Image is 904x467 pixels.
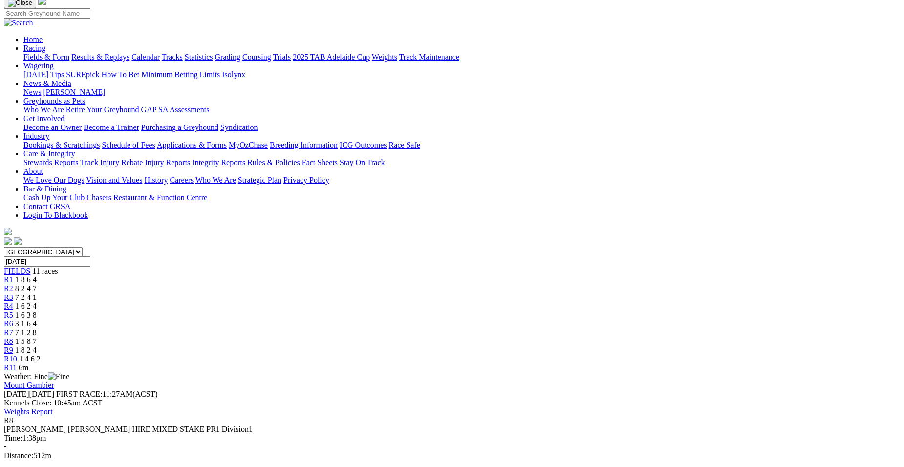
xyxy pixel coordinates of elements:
a: 2025 TAB Adelaide Cup [293,53,370,61]
a: Contact GRSA [23,202,70,211]
a: Tracks [162,53,183,61]
a: R4 [4,302,13,310]
div: Wagering [23,70,900,79]
span: 1 8 2 4 [15,346,37,354]
a: Track Maintenance [399,53,459,61]
a: Statistics [185,53,213,61]
a: Greyhounds as Pets [23,97,85,105]
a: R9 [4,346,13,354]
a: We Love Our Dogs [23,176,84,184]
span: Distance: [4,451,33,460]
img: Fine [48,372,69,381]
a: Chasers Restaurant & Function Centre [86,193,207,202]
a: Injury Reports [145,158,190,167]
a: Who We Are [195,176,236,184]
span: 1 6 3 8 [15,311,37,319]
a: R11 [4,363,17,372]
div: Bar & Dining [23,193,900,202]
a: MyOzChase [229,141,268,149]
a: Industry [23,132,49,140]
a: Trials [273,53,291,61]
a: Fact Sheets [302,158,338,167]
span: 6m [19,363,28,372]
div: Greyhounds as Pets [23,106,900,114]
a: R5 [4,311,13,319]
span: Weather: Fine [4,372,69,381]
a: Track Injury Rebate [80,158,143,167]
a: R6 [4,319,13,328]
a: News & Media [23,79,71,87]
div: Kennels Close: 10:45am ACST [4,399,900,407]
a: Stay On Track [340,158,385,167]
span: 1 5 8 7 [15,337,37,345]
img: logo-grsa-white.png [4,228,12,235]
a: R8 [4,337,13,345]
a: R7 [4,328,13,337]
a: Wagering [23,62,54,70]
a: Weights [372,53,397,61]
a: Purchasing a Greyhound [141,123,218,131]
span: Time: [4,434,22,442]
a: Bookings & Scratchings [23,141,100,149]
a: [DATE] Tips [23,70,64,79]
a: Careers [170,176,194,184]
span: R3 [4,293,13,301]
a: Results & Replays [71,53,129,61]
input: Search [4,8,90,19]
div: About [23,176,900,185]
a: Strategic Plan [238,176,281,184]
a: About [23,167,43,175]
div: 512m [4,451,900,460]
img: facebook.svg [4,237,12,245]
a: News [23,88,41,96]
a: Grading [215,53,240,61]
a: Minimum Betting Limits [141,70,220,79]
span: 1 6 2 4 [15,302,37,310]
a: Race Safe [388,141,420,149]
a: Racing [23,44,45,52]
div: Racing [23,53,900,62]
a: Who We Are [23,106,64,114]
span: [DATE] [4,390,29,398]
a: Fields & Form [23,53,69,61]
span: R2 [4,284,13,293]
a: Cash Up Your Club [23,193,85,202]
a: R1 [4,276,13,284]
span: R8 [4,416,13,425]
span: 11 races [32,267,58,275]
a: R10 [4,355,17,363]
div: Care & Integrity [23,158,900,167]
a: Schedule of Fees [102,141,155,149]
span: 1 8 6 4 [15,276,37,284]
a: Bar & Dining [23,185,66,193]
a: SUREpick [66,70,99,79]
a: ICG Outcomes [340,141,387,149]
img: Search [4,19,33,27]
a: Home [23,35,43,43]
span: [DATE] [4,390,54,398]
input: Select date [4,256,90,267]
a: Care & Integrity [23,149,75,158]
div: News & Media [23,88,900,97]
a: How To Bet [102,70,140,79]
a: Stewards Reports [23,158,78,167]
a: Applications & Forms [157,141,227,149]
img: twitter.svg [14,237,22,245]
a: Weights Report [4,407,53,416]
div: Industry [23,141,900,149]
a: Privacy Policy [283,176,329,184]
span: 7 1 2 8 [15,328,37,337]
a: FIELDS [4,267,30,275]
a: Retire Your Greyhound [66,106,139,114]
span: 3 1 6 4 [15,319,37,328]
a: GAP SA Assessments [141,106,210,114]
